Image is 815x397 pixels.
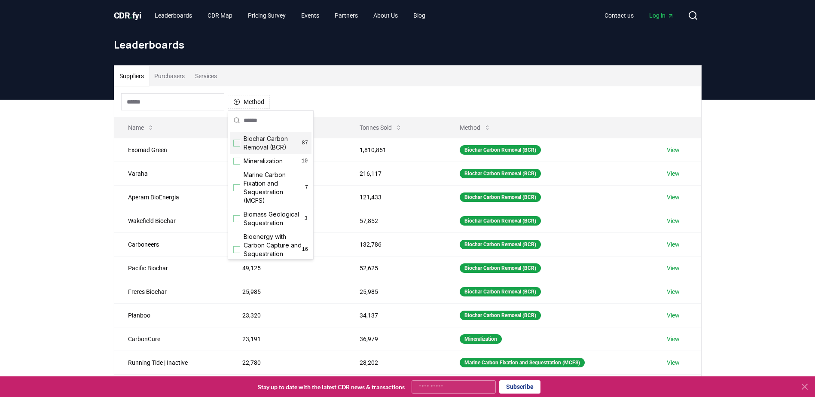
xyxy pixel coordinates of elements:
a: View [667,358,680,367]
button: Method [453,119,498,136]
a: Log in [642,8,681,23]
a: View [667,193,680,202]
span: 7 [305,184,308,191]
div: Marine Carbon Fixation and Sequestration (MCFS) [460,358,585,367]
span: Mineralization [244,157,283,165]
td: 36,979 [346,327,446,351]
div: Biochar Carbon Removal (BCR) [460,192,541,202]
div: Biochar Carbon Removal (BCR) [460,287,541,296]
td: 25,985 [229,280,346,303]
div: Biochar Carbon Removal (BCR) [460,311,541,320]
div: Biochar Carbon Removal (BCR) [460,263,541,273]
span: Log in [649,11,674,20]
a: View [667,335,680,343]
a: View [667,146,680,154]
a: Blog [406,8,432,23]
td: Wakefield Biochar [114,209,229,232]
td: 23,191 [229,327,346,351]
div: Biochar Carbon Removal (BCR) [460,240,541,249]
td: 34,137 [346,303,446,327]
td: Aperam BioEnergia [114,185,229,209]
a: Pricing Survey [241,8,293,23]
td: 132,786 [346,232,446,256]
span: Biochar Carbon Removal (BCR) [244,134,302,152]
td: 52,625 [346,256,446,280]
span: CDR fyi [114,10,141,21]
h1: Leaderboards [114,38,702,52]
nav: Main [148,8,432,23]
a: View [667,264,680,272]
td: 28,202 [346,351,446,374]
div: Biochar Carbon Removal (BCR) [460,169,541,178]
td: Carboneers [114,232,229,256]
td: 1,810,851 [346,138,446,162]
span: 16 [302,246,308,253]
div: Biochar Carbon Removal (BCR) [460,216,541,226]
a: CDR.fyi [114,9,141,21]
a: CDR Map [201,8,239,23]
button: Purchasers [149,66,190,86]
button: Name [121,119,161,136]
td: 23,320 [229,303,346,327]
span: 87 [302,140,308,147]
td: Pacific Biochar [114,256,229,280]
td: 57,852 [346,209,446,232]
a: Leaderboards [148,8,199,23]
span: . [130,10,132,21]
td: 22,780 [229,351,346,374]
td: Running Tide | Inactive [114,351,229,374]
a: Partners [328,8,365,23]
td: 216,117 [346,162,446,185]
a: View [667,287,680,296]
div: Biochar Carbon Removal (BCR) [460,145,541,155]
span: Bioenergy with Carbon Capture and Sequestration (BECCS) [244,232,302,267]
span: Biomass Geological Sequestration [244,210,304,227]
span: Marine Carbon Fixation and Sequestration (MCFS) [244,171,305,205]
td: 25,985 [346,280,446,303]
nav: Main [598,8,681,23]
a: Events [294,8,326,23]
button: Method [228,95,270,109]
button: Services [190,66,222,86]
span: 10 [301,158,308,165]
td: CarbonCure [114,327,229,351]
a: Contact us [598,8,641,23]
td: Planboo [114,303,229,327]
button: Suppliers [114,66,149,86]
a: View [667,311,680,320]
td: Varaha [114,162,229,185]
a: View [667,169,680,178]
td: Freres Biochar [114,280,229,303]
a: View [667,240,680,249]
div: Mineralization [460,334,502,344]
td: Exomad Green [114,138,229,162]
a: About Us [366,8,405,23]
td: 121,433 [346,185,446,209]
td: 49,125 [229,256,346,280]
a: View [667,217,680,225]
button: Tonnes Sold [353,119,409,136]
span: 3 [304,215,308,222]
